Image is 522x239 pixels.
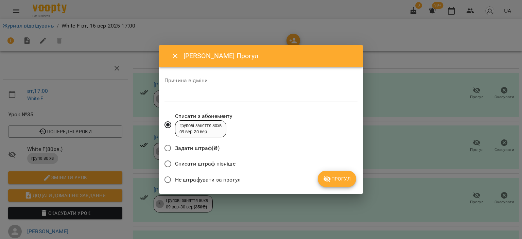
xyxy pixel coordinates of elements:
button: Прогул [318,171,356,187]
span: Списати штраф пізніше [175,160,236,168]
span: Задати штраф(₴) [175,144,220,152]
button: Close [167,48,184,64]
span: Списати з абонементу [175,112,232,120]
h6: [PERSON_NAME] Прогул [184,51,355,61]
span: Не штрафувати за прогул [175,176,241,184]
div: Групові заняття 80хв 09 вер - 30 вер [179,123,222,135]
span: Прогул [323,175,351,183]
label: Причина відміни [164,78,358,83]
